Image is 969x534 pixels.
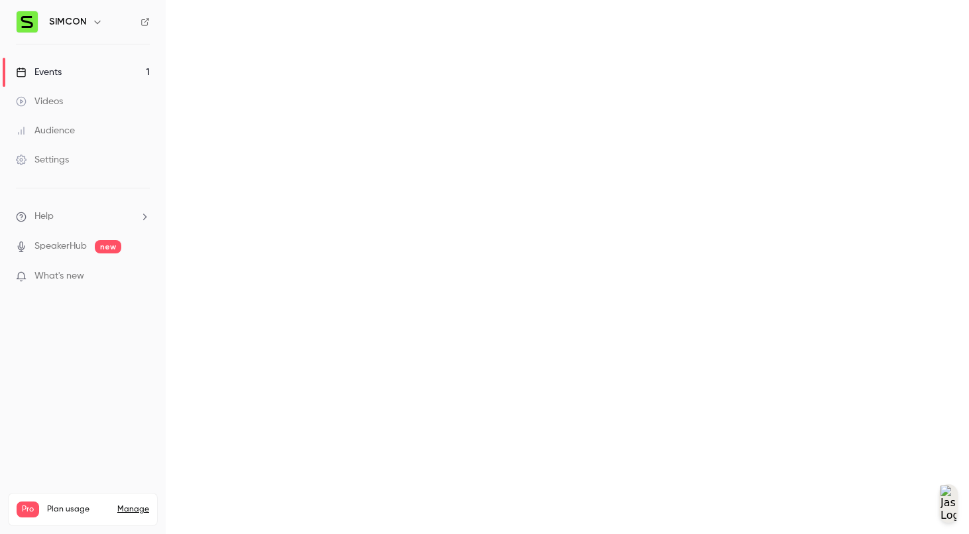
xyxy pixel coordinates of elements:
span: Plan usage [47,504,109,515]
h6: SIMCON [49,15,87,29]
span: Help [34,210,54,224]
span: Pro [17,501,39,517]
img: SIMCON [17,11,38,33]
div: Videos [16,95,63,108]
span: new [95,240,121,253]
a: SpeakerHub [34,239,87,253]
div: Events [16,66,62,79]
li: help-dropdown-opener [16,210,150,224]
span: What's new [34,269,84,283]
div: Settings [16,153,69,167]
a: Manage [117,504,149,515]
div: Audience [16,124,75,137]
